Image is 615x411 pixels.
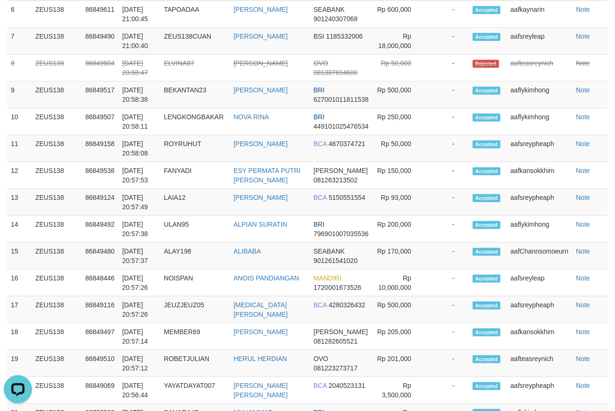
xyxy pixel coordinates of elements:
[313,86,324,94] span: BRI
[234,167,301,184] a: ESY PERMATA PUTRI [PERSON_NAME]
[118,216,160,243] td: [DATE] 20:57:38
[372,108,426,135] td: Rp 250,000
[372,296,426,323] td: Rp 500,000
[426,82,469,108] td: -
[32,162,82,189] td: ZEUS138
[313,176,357,184] span: Copy 081263213502 to clipboard
[234,33,288,40] a: [PERSON_NAME]
[328,382,365,389] span: Copy 2040523131 to clipboard
[313,382,327,389] span: BCA
[576,86,590,94] a: Note
[32,28,82,55] td: ZEUS138
[234,113,269,121] a: NOVA RINA
[82,82,118,108] td: 86849517
[372,135,426,162] td: Rp 50,000
[82,377,118,404] td: 86849069
[473,194,501,202] span: Accepted
[32,216,82,243] td: ZEUS138
[234,382,288,399] a: [PERSON_NAME] [PERSON_NAME]
[118,135,160,162] td: [DATE] 20:58:08
[7,162,32,189] td: 12
[426,243,469,270] td: -
[507,189,572,216] td: aafsreypheaph
[372,323,426,350] td: Rp 205,000
[32,135,82,162] td: ZEUS138
[82,108,118,135] td: 86849507
[32,55,82,82] td: ZEUS138
[118,82,160,108] td: [DATE] 20:58:38
[507,28,572,55] td: aafsreyleap
[372,189,426,216] td: Rp 93,000
[426,296,469,323] td: -
[82,189,118,216] td: 86849124
[313,230,369,238] span: Copy 796901007035536 to clipboard
[313,123,369,130] span: Copy 449101025476534 to clipboard
[7,350,32,377] td: 19
[372,82,426,108] td: Rp 500,000
[576,247,590,255] a: Note
[82,216,118,243] td: 86849492
[7,216,32,243] td: 14
[32,296,82,323] td: ZEUS138
[473,167,501,175] span: Accepted
[234,301,288,318] a: [MEDICAL_DATA][PERSON_NAME]
[473,275,501,283] span: Accepted
[576,382,590,389] a: Note
[160,55,230,82] td: ELVINA87
[372,350,426,377] td: Rp 201,000
[473,140,501,148] span: Accepted
[118,243,160,270] td: [DATE] 20:57:37
[234,6,288,13] a: [PERSON_NAME]
[313,328,368,336] span: [PERSON_NAME]
[82,296,118,323] td: 86849116
[160,323,230,350] td: MEMBER69
[7,28,32,55] td: 7
[576,113,590,121] a: Note
[313,274,341,282] span: MANDIRI
[426,108,469,135] td: -
[313,284,361,291] span: Copy 1720001673526 to clipboard
[372,216,426,243] td: Rp 200,000
[473,355,501,363] span: Accepted
[160,243,230,270] td: ALAY198
[160,1,230,28] td: TAPOADAA
[32,82,82,108] td: ZEUS138
[32,323,82,350] td: ZEUS138
[32,243,82,270] td: ZEUS138
[118,108,160,135] td: [DATE] 20:58:11
[473,382,501,390] span: Accepted
[160,350,230,377] td: ROBETJULIAN
[372,162,426,189] td: Rp 150,000
[426,377,469,404] td: -
[7,323,32,350] td: 18
[234,274,299,282] a: ANOIS PANDIANGAN
[234,86,288,94] a: [PERSON_NAME]
[160,82,230,108] td: BEKANTAN23
[7,1,32,28] td: 6
[372,243,426,270] td: Rp 170,000
[160,296,230,323] td: JEUZJEUZ05
[118,350,160,377] td: [DATE] 20:57:12
[7,135,32,162] td: 11
[160,270,230,296] td: NOISPAN
[32,108,82,135] td: ZEUS138
[426,323,469,350] td: -
[313,113,324,121] span: BRI
[473,87,501,95] span: Accepted
[473,302,501,310] span: Accepted
[160,377,230,404] td: YAYATDAYAT007
[118,296,160,323] td: [DATE] 20:57:26
[7,55,32,82] td: 8
[507,82,572,108] td: aaflykimhong
[328,194,365,201] span: Copy 5150551554 to clipboard
[507,243,572,270] td: aafChannsomoeurn
[313,140,327,148] span: BCA
[118,270,160,296] td: [DATE] 20:57:26
[576,140,590,148] a: Note
[7,108,32,135] td: 10
[576,194,590,201] a: Note
[32,377,82,404] td: ZEUS138
[576,59,590,67] a: Note
[313,247,344,255] span: SEABANK
[234,140,288,148] a: [PERSON_NAME]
